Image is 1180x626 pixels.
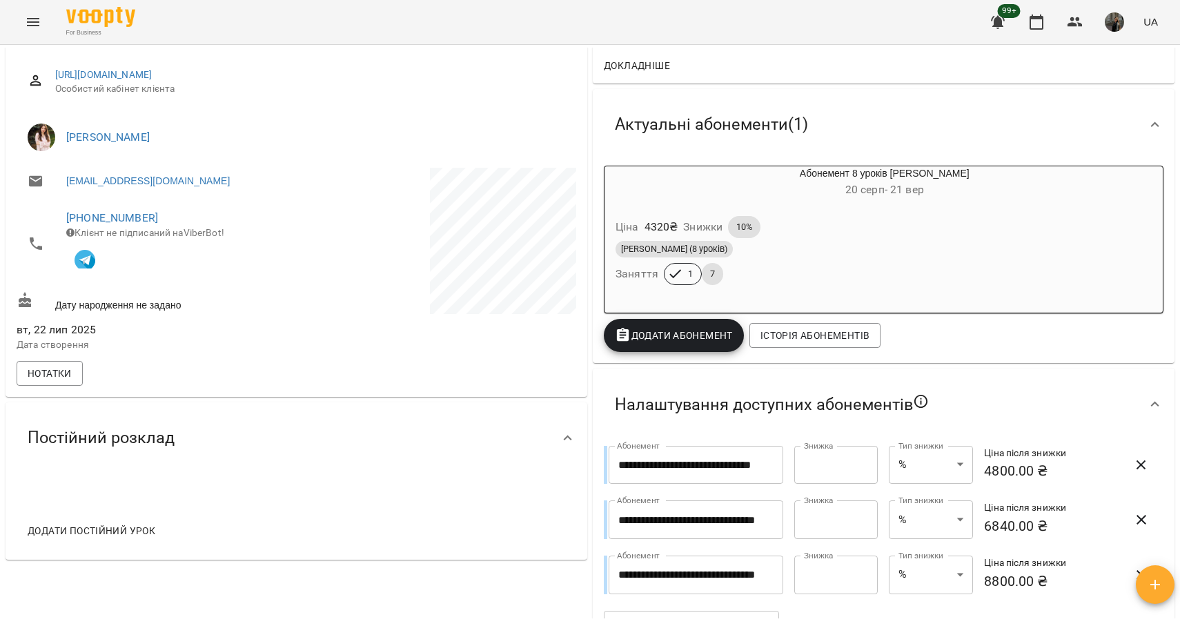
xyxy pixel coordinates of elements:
[75,250,95,271] img: Telegram
[66,239,104,277] button: Клієнт підписаний на VooptyBot
[66,211,158,224] a: [PHONE_NUMBER]
[593,369,1174,440] div: Налаштування доступних абонементів
[66,7,135,27] img: Voopty Logo
[6,402,587,473] div: Постійний розклад
[604,319,744,352] button: Додати Абонемент
[615,327,733,344] span: Додати Абонемент
[17,338,294,352] p: Дата створення
[66,28,135,37] span: For Business
[604,166,1099,302] button: Абонемент 8 уроків [PERSON_NAME]20 серп- 21 верЦіна4320₴Знижки10%[PERSON_NAME] (8 уроків)Заняття17
[14,289,297,315] div: Дату народження не задано
[1105,12,1124,32] img: 331913643cd58b990721623a0d187df0.png
[845,183,924,196] span: 20 серп - 21 вер
[702,268,723,280] span: 7
[913,393,930,410] svg: Якщо не обрано жодного, клієнт зможе побачити всі публічні абонементи
[1138,9,1163,35] button: UA
[616,264,658,284] h6: Заняття
[604,166,671,199] div: Абонемент 8 уроків Індив Дорослі
[984,446,1116,461] h6: Ціна після знижки
[984,460,1116,482] h6: 4800.00 ₴
[598,53,676,78] button: Докладніше
[889,500,973,539] div: %
[28,427,175,449] span: Постійний розклад
[22,518,161,543] button: Додати постійний урок
[728,221,760,233] span: 10%
[984,556,1116,571] h6: Ціна після знижки
[616,217,639,237] h6: Ціна
[889,556,973,594] div: %
[28,124,55,151] img: Аліна Сілко
[604,57,670,74] span: Докладніше
[593,89,1174,160] div: Актуальні абонементи(1)
[749,323,881,348] button: Історія абонементів
[17,6,50,39] button: Menu
[28,365,72,382] span: Нотатки
[55,69,153,80] a: [URL][DOMAIN_NAME]
[615,393,930,415] span: Налаштування доступних абонементів
[615,114,808,135] span: Актуальні абонементи ( 1 )
[66,130,150,144] a: [PERSON_NAME]
[760,327,869,344] span: Історія абонементів
[66,174,230,188] a: [EMAIL_ADDRESS][DOMAIN_NAME]
[683,217,722,237] h6: Знижки
[17,322,294,338] span: вт, 22 лип 2025
[984,500,1116,516] h6: Ціна після знижки
[1143,14,1158,29] span: UA
[984,571,1116,592] h6: 8800.00 ₴
[17,361,83,386] button: Нотатки
[680,268,701,280] span: 1
[671,166,1099,199] div: Абонемент 8 уроків [PERSON_NAME]
[984,516,1116,537] h6: 6840.00 ₴
[998,4,1021,18] span: 99+
[616,243,733,255] span: [PERSON_NAME] (8 уроків)
[55,82,565,96] span: Особистий кабінет клієнта
[645,219,678,235] p: 4320 ₴
[28,522,155,539] span: Додати постійний урок
[66,227,224,238] span: Клієнт не підписаний на ViberBot!
[889,446,973,485] div: %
